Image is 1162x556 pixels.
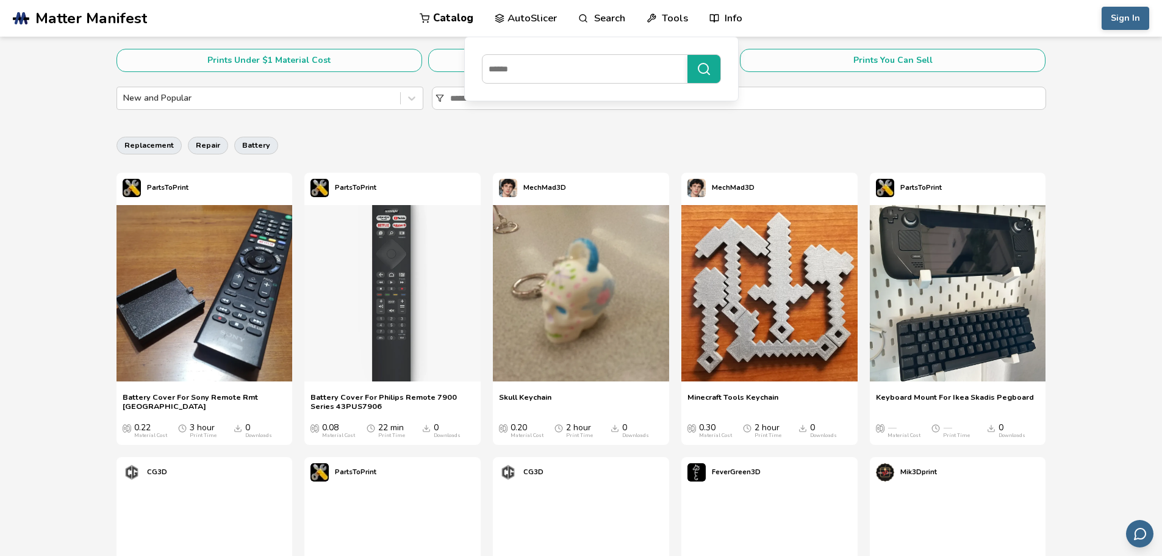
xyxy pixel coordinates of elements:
[310,423,319,433] span: Average Cost
[367,423,375,433] span: Average Print Time
[611,423,619,433] span: Downloads
[190,423,217,439] div: 3 hour
[378,433,405,439] div: Print Time
[35,10,147,27] span: Matter Manifest
[499,423,507,433] span: Average Cost
[523,466,543,478] p: CG3D
[123,392,287,411] a: Battery Cover For Sony Remote Rmt [GEOGRAPHIC_DATA]
[117,49,422,72] button: Prints Under $1 Material Cost
[687,392,778,411] a: Minecraft Tools Keychain
[493,457,550,488] a: CG3D's profileCG3D
[378,423,405,439] div: 22 min
[900,181,942,194] p: PartsToPrint
[499,179,517,197] img: MechMad3D's profile
[699,433,732,439] div: Material Cost
[876,463,894,482] img: Mik3Dprint's profile
[523,181,566,194] p: MechMad3D
[554,423,563,433] span: Average Print Time
[499,463,517,482] img: CG3D's profile
[234,423,242,433] span: Downloads
[335,181,376,194] p: PartsToPrint
[123,93,126,103] input: New and Popular
[999,423,1025,439] div: 0
[943,423,952,433] span: —
[712,466,761,478] p: FeverGreen3D
[1126,520,1153,547] button: Send feedback via email
[712,181,755,194] p: MechMad3D
[687,179,706,197] img: MechMad3D's profile
[798,423,807,433] span: Downloads
[422,423,431,433] span: Downloads
[428,49,734,72] button: Under $5 Material Cost
[117,137,182,154] button: replacement
[743,423,751,433] span: Average Print Time
[681,457,767,488] a: FeverGreen3D's profileFeverGreen3D
[511,433,543,439] div: Material Cost
[1102,7,1149,30] button: Sign In
[234,137,278,154] button: battery
[622,433,649,439] div: Downloads
[304,457,382,488] a: PartsToPrint's profilePartsToPrint
[147,466,167,478] p: CG3D
[117,457,173,488] a: CG3D's profileCG3D
[876,392,1034,411] a: Keyboard Mount For Ikea Skadis Pegboard
[755,433,781,439] div: Print Time
[123,463,141,482] img: CG3D's profile
[511,423,543,439] div: 0.20
[304,173,382,203] a: PartsToPrint's profilePartsToPrint
[681,173,761,203] a: MechMad3D's profileMechMad3D
[178,423,187,433] span: Average Print Time
[999,433,1025,439] div: Downloads
[943,433,970,439] div: Print Time
[900,466,937,478] p: Mik3Dprint
[134,433,167,439] div: Material Cost
[687,423,696,433] span: Average Cost
[876,423,884,433] span: Average Cost
[876,179,894,197] img: PartsToPrint's profile
[888,423,896,433] span: —
[147,181,188,194] p: PartsToPrint
[134,423,167,439] div: 0.22
[810,433,837,439] div: Downloads
[566,433,593,439] div: Print Time
[322,423,355,439] div: 0.08
[931,423,940,433] span: Average Print Time
[987,423,995,433] span: Downloads
[870,173,948,203] a: PartsToPrint's profilePartsToPrint
[740,49,1045,72] button: Prints You Can Sell
[434,433,461,439] div: Downloads
[699,423,732,439] div: 0.30
[310,392,475,411] a: Battery Cover For Philips Remote 7900 Series 43PUS7906
[245,433,272,439] div: Downloads
[499,392,551,411] a: Skull Keychain
[190,433,217,439] div: Print Time
[322,433,355,439] div: Material Cost
[335,466,376,478] p: PartsToPrint
[434,423,461,439] div: 0
[310,179,329,197] img: PartsToPrint's profile
[123,179,141,197] img: PartsToPrint's profile
[888,433,920,439] div: Material Cost
[566,423,593,439] div: 2 hour
[310,463,329,482] img: PartsToPrint's profile
[188,137,228,154] button: repair
[755,423,781,439] div: 2 hour
[870,457,943,488] a: Mik3Dprint's profileMik3Dprint
[622,423,649,439] div: 0
[123,423,131,433] span: Average Cost
[493,173,572,203] a: MechMad3D's profileMechMad3D
[810,423,837,439] div: 0
[687,463,706,482] img: FeverGreen3D's profile
[245,423,272,439] div: 0
[117,173,195,203] a: PartsToPrint's profilePartsToPrint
